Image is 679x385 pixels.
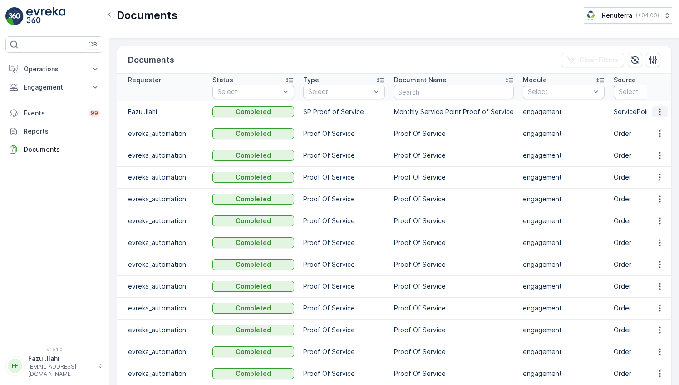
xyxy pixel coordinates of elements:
p: Proof Of Service [303,304,385,313]
p: Documents [117,8,177,23]
img: logo [5,7,24,25]
p: Proof Of Service [394,325,514,335]
p: [EMAIL_ADDRESS][DOMAIN_NAME] [28,363,93,378]
p: evreka_automation [128,282,203,291]
p: engagement [523,304,605,313]
p: Completed [236,195,271,204]
p: Reports [24,127,100,136]
p: Requester [128,75,161,85]
p: engagement [523,216,605,225]
p: engagement [523,347,605,356]
p: engagement [523,260,605,269]
p: Completed [236,260,271,269]
p: evreka_automation [128,238,203,247]
button: Renuterra(+04:00) [584,7,672,24]
p: Proof Of Service [394,151,514,160]
button: Completed [212,303,294,314]
button: Engagement [5,78,103,96]
p: ( +04:00 ) [636,12,659,19]
p: engagement [523,282,605,291]
p: Fazul.Ilahi [128,107,203,116]
p: engagement [523,107,605,116]
p: Proof Of Service [394,282,514,291]
button: Completed [212,215,294,226]
a: Documents [5,140,103,159]
p: Completed [236,347,271,356]
button: Completed [212,237,294,248]
p: engagement [523,129,605,138]
p: Module [523,75,547,85]
button: Completed [212,259,294,270]
p: Proof Of Service [394,304,514,313]
p: 99 [91,110,98,117]
p: Proof Of Service [303,325,385,335]
p: Documents [128,54,174,66]
img: logo_light-DOdMpM7g.png [26,7,65,25]
p: Document Name [394,75,447,85]
div: FF [8,359,22,373]
p: Completed [236,238,271,247]
p: evreka_automation [128,325,203,335]
p: Proof Of Service [303,173,385,182]
p: Select [528,87,590,96]
button: Completed [212,346,294,357]
p: Proof Of Service [394,216,514,225]
p: Monthly Service Point Proof of Service [394,107,514,116]
p: Completed [236,173,271,182]
p: engagement [523,369,605,378]
p: Status [212,75,233,85]
p: Completed [236,107,271,116]
p: Select [217,87,280,96]
span: v 1.51.0 [5,347,103,352]
p: Engagement [24,83,85,92]
p: Completed [236,369,271,378]
p: engagement [523,173,605,182]
p: evreka_automation [128,151,203,160]
p: Proof Of Service [394,369,514,378]
p: Proof Of Service [303,260,385,269]
input: Search [394,85,514,99]
p: Proof Of Service [303,369,385,378]
a: Events99 [5,104,103,122]
p: SP Proof of Service [303,107,385,116]
button: Operations [5,60,103,78]
p: Proof Of Service [303,216,385,225]
button: Completed [212,106,294,117]
p: Proof Of Service [303,129,385,138]
p: evreka_automation [128,216,203,225]
p: Proof Of Service [394,347,514,356]
p: evreka_automation [128,129,203,138]
p: Proof Of Service [394,238,514,247]
p: Completed [236,129,271,138]
button: Clear Filters [561,53,624,67]
button: FFFazul.Ilahi[EMAIL_ADDRESS][DOMAIN_NAME] [5,354,103,378]
p: engagement [523,195,605,204]
p: Proof Of Service [303,238,385,247]
button: Completed [212,325,294,335]
p: Completed [236,304,271,313]
button: Completed [212,128,294,139]
p: Source [614,75,636,85]
p: Proof Of Service [303,195,385,204]
p: evreka_automation [128,260,203,269]
p: Proof Of Service [394,195,514,204]
img: Screenshot_2024-07-26_at_13.33.01.png [584,10,598,20]
p: Type [303,75,319,85]
p: Fazul.Ilahi [28,354,93,363]
button: Completed [212,281,294,292]
p: engagement [523,151,605,160]
p: evreka_automation [128,195,203,204]
p: Proof Of Service [303,282,385,291]
button: Completed [212,172,294,183]
p: Proof Of Service [303,347,385,356]
p: ⌘B [88,41,97,48]
p: evreka_automation [128,369,203,378]
p: evreka_automation [128,173,203,182]
p: Operations [24,65,85,74]
p: Completed [236,216,271,225]
p: Completed [236,282,271,291]
p: evreka_automation [128,304,203,313]
button: Completed [212,368,294,379]
p: engagement [523,325,605,335]
p: Events [24,109,84,118]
